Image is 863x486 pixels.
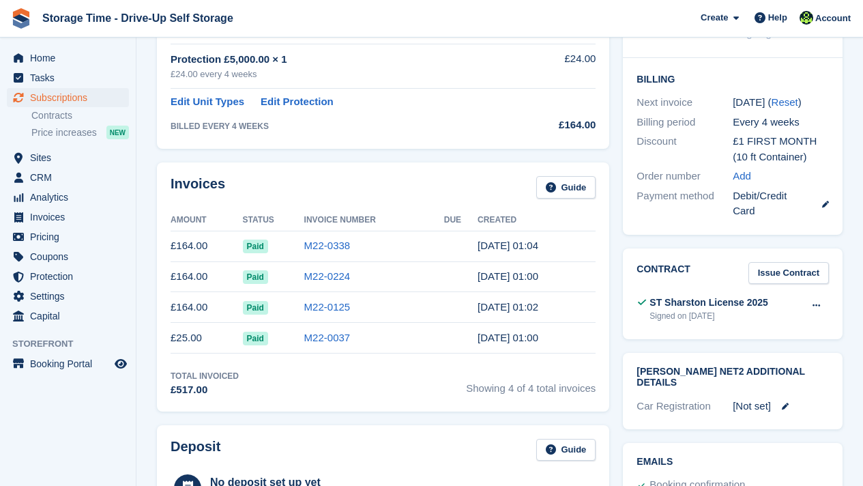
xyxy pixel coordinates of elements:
a: Contracts [31,109,129,122]
div: [Not set] [733,399,829,414]
td: £25.00 [171,323,243,354]
a: Issue Contract [748,262,829,285]
a: menu [7,68,129,87]
a: Guide [536,439,596,461]
a: menu [7,227,129,246]
span: Showing 4 of 4 total invoices [466,370,596,398]
div: Car Registration [637,399,733,414]
div: £164.00 [517,117,596,133]
a: menu [7,287,129,306]
h2: Emails [637,457,829,468]
div: ST Sharston License 2025 [649,296,768,310]
a: M22-0037 [304,332,351,343]
td: £164.00 [171,292,243,323]
a: M22-0125 [304,301,351,313]
td: £164.00 [171,261,243,292]
a: Guide [536,176,596,199]
span: Sites [30,148,112,167]
th: Status [243,210,304,231]
time: 2025-08-04 00:04:38 UTC [478,240,538,251]
a: Price increases NEW [31,125,129,140]
span: Help [768,11,787,25]
span: Tasks [30,68,112,87]
div: Billing period [637,115,733,130]
span: Price increases [31,126,97,139]
a: Edit Protection [261,94,334,110]
a: menu [7,188,129,207]
td: £164.00 [171,231,243,261]
time: 2025-05-12 00:00:42 UTC [478,332,538,343]
span: Paid [243,240,268,253]
h2: Invoices [171,176,225,199]
span: Settings [30,287,112,306]
a: menu [7,306,129,326]
a: menu [7,88,129,107]
span: Paid [243,301,268,315]
th: Due [444,210,478,231]
a: menu [7,148,129,167]
span: Create [701,11,728,25]
div: BILLED EVERY 4 WEEKS [171,120,517,132]
a: Preview store [113,356,129,372]
time: 2025-07-07 00:00:51 UTC [478,270,538,282]
h2: Deposit [171,439,220,461]
h2: Billing [637,72,829,85]
a: menu [7,354,129,373]
img: Laaibah Sarwar [800,11,813,25]
div: Total Invoiced [171,370,239,382]
div: Next invoice [637,95,733,111]
th: Amount [171,210,243,231]
div: Order number [637,169,733,184]
div: £517.00 [171,382,239,398]
a: menu [7,48,129,68]
a: menu [7,168,129,187]
span: CRM [30,168,112,187]
span: Analytics [30,188,112,207]
span: Home [30,48,112,68]
span: Protection [30,267,112,286]
span: Paid [243,270,268,284]
div: £1 FIRST MONTH (10 ft Container) [733,134,829,165]
a: M22-0224 [304,270,351,282]
a: menu [7,208,129,227]
span: Pricing [30,227,112,246]
th: Invoice Number [304,210,444,231]
span: Paid [243,332,268,345]
span: Booking Portal [30,354,112,373]
time: 2025-06-09 00:02:31 UTC [478,301,538,313]
span: Capital [30,306,112,326]
a: Storage Time - Drive-Up Self Storage [37,7,239,29]
div: NEW [106,126,129,139]
div: £24.00 every 4 weeks [171,68,517,81]
span: Account [815,12,851,25]
a: menu [7,247,129,266]
a: Reset [772,96,798,108]
a: M22-0338 [304,240,351,251]
h2: Contract [637,262,690,285]
span: Subscriptions [30,88,112,107]
td: £24.00 [517,44,596,88]
div: Every 4 weeks [733,115,829,130]
div: [DATE] ( ) [733,95,829,111]
span: Coupons [30,247,112,266]
a: menu [7,267,129,286]
div: Debit/Credit Card [733,188,829,219]
h2: [PERSON_NAME] Net2 Additional Details [637,367,829,388]
span: Invoices [30,208,112,227]
div: Payment method [637,188,733,219]
span: Storefront [12,337,136,351]
th: Created [478,210,596,231]
a: Add [733,169,751,184]
div: Signed on [DATE] [649,310,768,322]
div: Protection £5,000.00 × 1 [171,52,517,68]
a: Edit Unit Types [171,94,244,110]
div: Discount [637,134,733,165]
img: stora-icon-8386f47178a22dfd0bd8f6a31ec36ba5ce8667c1dd55bd0f319d3a0aa187defe.svg [11,8,31,29]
